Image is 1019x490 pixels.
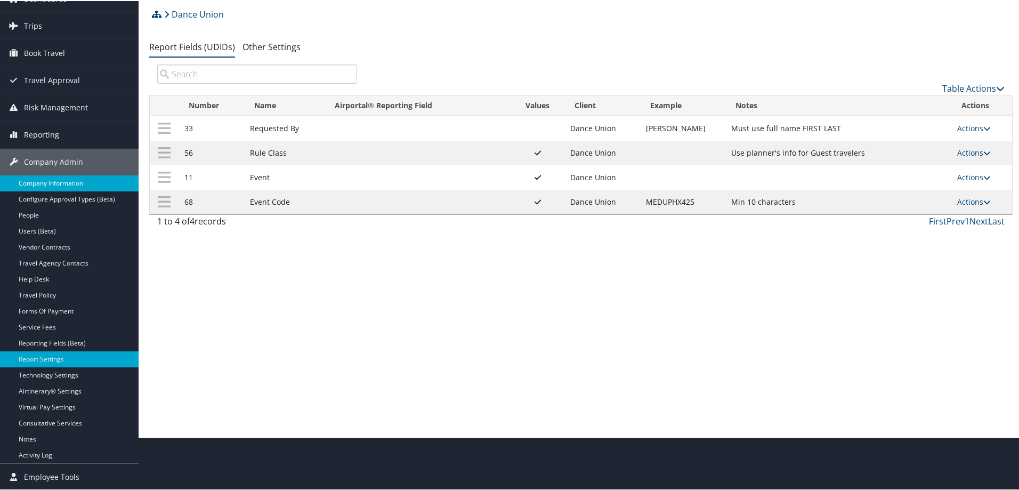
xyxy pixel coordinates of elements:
[179,115,245,140] td: 33
[24,12,42,38] span: Trips
[164,3,224,24] a: Dance Union
[957,196,991,206] a: Actions
[929,214,947,226] a: First
[957,147,991,157] a: Actions
[726,189,951,213] td: Min 10 characters
[190,214,195,226] span: 4
[24,93,88,120] span: Risk Management
[245,94,325,115] th: Name
[952,94,1012,115] th: Actions
[726,115,951,140] td: Must use full name FIRST LAST
[149,40,235,52] a: Report Fields (UDIDs)
[245,164,325,189] td: Event
[511,94,565,115] th: Values
[726,94,951,115] th: Notes
[957,122,991,132] a: Actions
[150,94,179,115] th: : activate to sort column descending
[24,39,65,66] span: Book Travel
[242,40,301,52] a: Other Settings
[157,214,357,232] div: 1 to 4 of records
[726,140,951,164] td: Use planner's info for Guest travelers
[24,148,83,174] span: Company Admin
[179,189,245,213] td: 68
[969,214,988,226] a: Next
[641,94,726,115] th: Example
[565,164,640,189] td: Dance Union
[179,140,245,164] td: 56
[179,94,245,115] th: Number
[942,82,1005,93] a: Table Actions
[565,140,640,164] td: Dance Union
[947,214,965,226] a: Prev
[641,115,726,140] td: [PERSON_NAME]
[24,121,59,147] span: Reporting
[565,189,640,213] td: Dance Union
[24,463,79,489] span: Employee Tools
[179,164,245,189] td: 11
[965,214,969,226] a: 1
[24,66,80,93] span: Travel Approval
[157,63,357,83] input: Search
[565,94,640,115] th: Client
[245,115,325,140] td: Requested By
[957,171,991,181] a: Actions
[245,140,325,164] td: Rule Class
[325,94,510,115] th: Airportal&reg; Reporting Field
[565,115,640,140] td: Dance Union
[641,189,726,213] td: MEDUPHX425
[245,189,325,213] td: Event Code
[988,214,1005,226] a: Last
